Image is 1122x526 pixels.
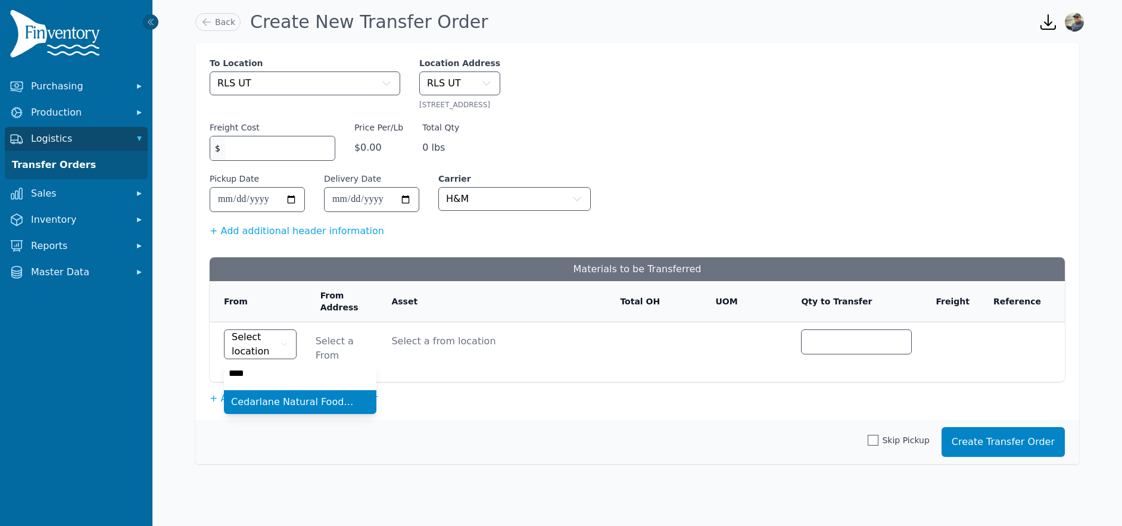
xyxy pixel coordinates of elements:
th: From [210,281,306,322]
button: RLS UT [419,71,500,95]
label: Total Qty [422,122,459,133]
th: From Address [306,281,378,322]
span: Purchasing [31,79,126,94]
label: Freight Cost [210,122,260,133]
button: Logistics [5,127,148,151]
button: Sales [5,182,148,206]
th: Asset [377,281,606,322]
span: $ [210,136,225,160]
th: UOM [701,281,787,322]
span: RLS UT [427,76,461,91]
button: RLS UT [210,71,400,95]
span: Skip Pickup [882,434,929,446]
th: Total OH [606,281,701,322]
button: H&M [438,187,591,211]
button: + Add Additional Assets to Transfer [210,391,378,406]
span: Production [31,105,126,120]
span: Select a From account [316,334,368,377]
button: Inventory [5,208,148,232]
img: Finventory [10,10,105,63]
label: Carrier [438,173,591,185]
span: RLS UT [217,76,251,91]
span: Reports [31,239,126,253]
button: Reports [5,234,148,258]
button: Select location [224,329,297,359]
button: Production [5,101,148,125]
span: Select location [232,330,278,359]
label: To Location [210,57,400,69]
span: Sales [31,186,126,201]
span: $0.00 [354,141,403,155]
div: [STREET_ADDRESS] [419,100,500,110]
span: Inventory [31,213,126,227]
a: Transfer Orders [7,153,145,177]
span: H&M [446,192,469,206]
label: Location Address [419,57,500,69]
span: Logistics [31,132,126,146]
img: Anthony Armesto [1065,13,1084,32]
button: Purchasing [5,74,148,98]
th: Reference [979,281,1051,322]
span: 0 lbs [422,141,459,155]
button: + Add additional header information [210,224,384,238]
span: Select a from location [391,327,596,348]
a: Back [195,13,241,31]
button: Create Transfer Order [942,427,1065,457]
label: Price Per/Lb [354,122,403,133]
label: Pickup Date [210,173,259,185]
h3: Materials to be Transferred [210,257,1065,281]
button: Master Data [5,260,148,284]
h1: Create New Transfer Order [250,11,488,33]
input: Select location [224,362,376,385]
th: Qty to Transfer [787,281,921,322]
label: Delivery Date [324,173,381,185]
span: Master Data [31,265,126,279]
th: Freight [921,281,979,322]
